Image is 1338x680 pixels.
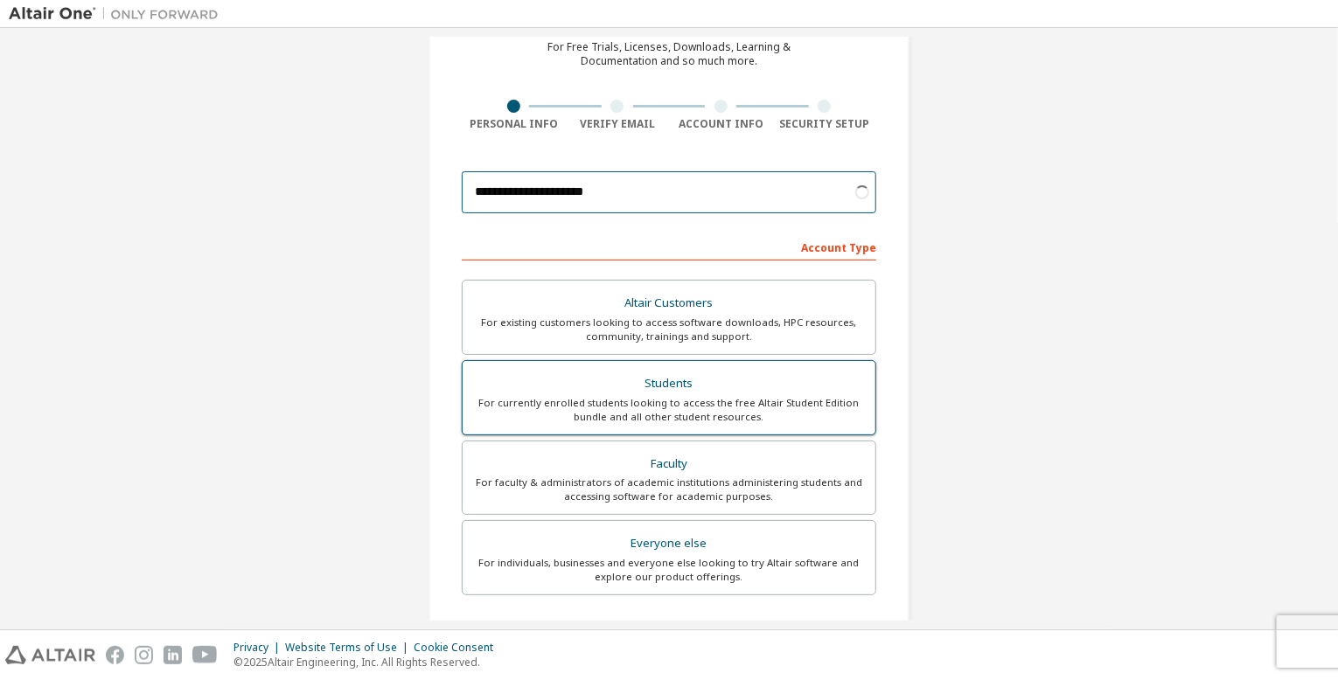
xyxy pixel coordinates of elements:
div: Privacy [233,641,285,655]
img: altair_logo.svg [5,646,95,664]
div: For faculty & administrators of academic institutions administering students and accessing softwa... [473,475,865,503]
div: Verify Email [566,117,670,131]
img: instagram.svg [135,646,153,664]
div: Security Setup [773,117,877,131]
div: Cookie Consent [414,641,504,655]
div: Altair Customers [473,291,865,316]
div: Students [473,371,865,396]
div: Faculty [473,452,865,476]
div: For currently enrolled students looking to access the free Altair Student Edition bundle and all ... [473,396,865,424]
div: Personal Info [462,117,566,131]
img: facebook.svg [106,646,124,664]
img: youtube.svg [192,646,218,664]
div: For individuals, businesses and everyone else looking to try Altair software and explore our prod... [473,556,865,584]
img: linkedin.svg [164,646,182,664]
div: Everyone else [473,531,865,556]
div: For existing customers looking to access software downloads, HPC resources, community, trainings ... [473,316,865,343]
div: Website Terms of Use [285,641,414,655]
p: © 2025 Altair Engineering, Inc. All Rights Reserved. [233,655,504,670]
div: Account Info [669,117,773,131]
div: Account Type [462,232,876,260]
img: Altair One [9,5,227,23]
div: For Free Trials, Licenses, Downloads, Learning & Documentation and so much more. [547,40,791,68]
